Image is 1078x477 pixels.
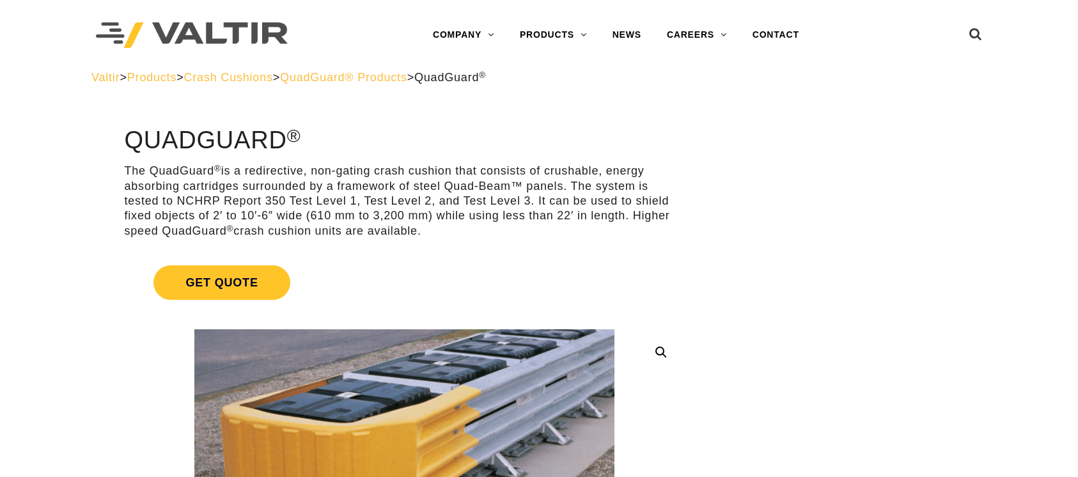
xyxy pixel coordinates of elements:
sup: ® [479,70,486,80]
a: Products [127,71,176,84]
span: Get Quote [153,265,290,300]
sup: ® [287,125,301,146]
a: PRODUCTS [507,22,600,48]
div: > > > > [91,70,987,85]
a: CONTACT [740,22,812,48]
h1: QuadGuard [124,127,684,154]
img: Valtir [96,22,288,49]
a: NEWS [600,22,654,48]
a: Valtir [91,71,120,84]
a: QuadGuard® Products [280,71,407,84]
p: The QuadGuard is a redirective, non-gating crash cushion that consists of crushable, energy absor... [124,164,684,238]
a: Get Quote [124,250,684,315]
a: COMPANY [420,22,507,48]
sup: ® [214,164,221,173]
sup: ® [227,224,234,233]
a: CAREERS [654,22,740,48]
a: Crash Cushions [184,71,273,84]
span: QuadGuard [414,71,486,84]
